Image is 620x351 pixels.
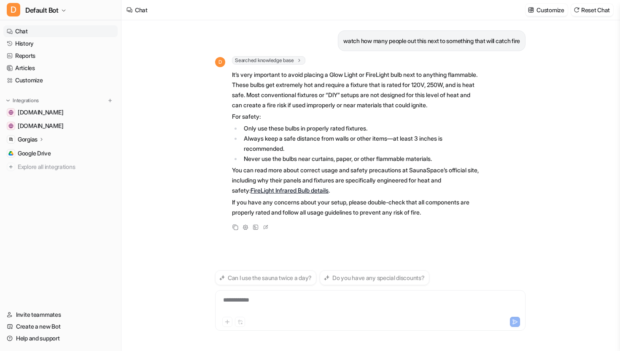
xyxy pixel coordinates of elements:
a: Create a new Bot [3,321,118,332]
button: Integrations [3,96,41,105]
img: reset [574,7,580,13]
a: Reports [3,50,118,62]
a: Articles [3,62,118,74]
span: Default Bot [25,4,59,16]
button: Can I use the sauna twice a day? [215,270,316,285]
a: History [3,38,118,49]
li: Never use the bulbs near curtains, paper, or other flammable materials. [241,154,479,164]
a: Invite teammates [3,309,118,321]
span: D [7,3,20,16]
img: menu_add.svg [107,98,113,103]
a: Chat [3,25,118,37]
div: Chat [135,5,148,14]
a: FireLight Infrared Bulb details [251,187,329,194]
a: sauna.space[DOMAIN_NAME] [3,120,118,132]
img: help.sauna.space [8,110,13,115]
img: sauna.space [8,123,13,128]
p: watch how many people out this next to something that will catch fire [343,36,520,46]
span: D [215,57,225,67]
button: Do you have any special discounts? [320,270,429,285]
p: For safety: [232,112,479,122]
p: Integrations [13,97,39,104]
li: Only use these bulbs in properly rated fixtures. [241,123,479,133]
p: It’s very important to avoid placing a Glow Light or FireLight bulb next to anything flammable. T... [232,70,479,110]
span: Explore all integrations [18,160,114,174]
button: Customize [526,4,567,16]
img: explore all integrations [7,163,15,171]
a: Help and support [3,332,118,344]
a: Customize [3,74,118,86]
a: help.sauna.space[DOMAIN_NAME] [3,106,118,118]
span: Google Drive [18,149,51,158]
a: Explore all integrations [3,161,118,173]
button: Reset Chat [571,4,613,16]
img: Google Drive [8,151,13,156]
p: Customize [536,5,564,14]
p: You can read more about correct usage and safety precautions at SaunaSpace’s official site, inclu... [232,165,479,196]
img: Gorgias [8,137,13,142]
p: Gorgias [18,135,38,144]
li: Always keep a safe distance from walls or other items—at least 3 inches is recommended. [241,133,479,154]
a: Google DriveGoogle Drive [3,147,118,159]
img: expand menu [5,98,11,103]
span: [DOMAIN_NAME] [18,108,63,117]
span: Searched knowledge base [232,56,305,65]
span: [DOMAIN_NAME] [18,122,63,130]
p: If you have any concerns about your setup, please double-check that all components are properly r... [232,197,479,218]
img: customize [528,7,534,13]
